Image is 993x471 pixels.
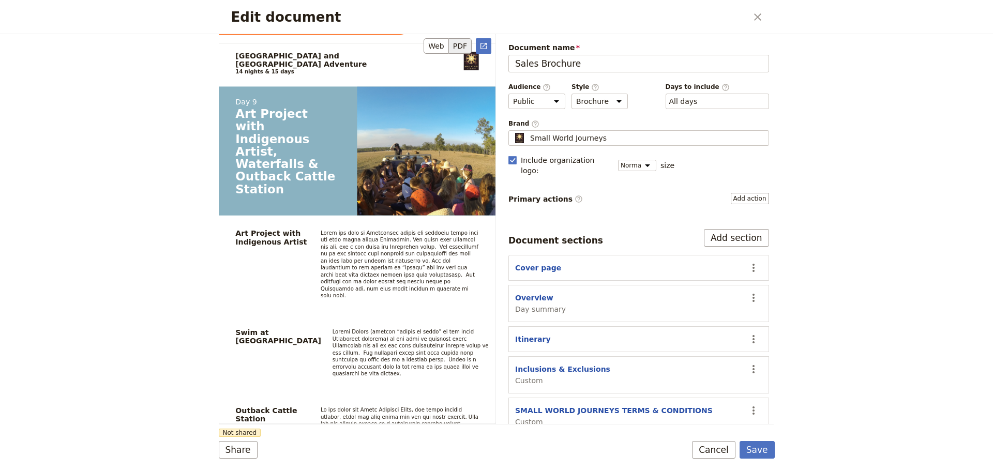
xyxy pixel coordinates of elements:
span: Brand [508,119,769,128]
span: Style [571,83,628,92]
h1: [GEOGRAPHIC_DATA] and [GEOGRAPHIC_DATA] Adventure [235,52,447,68]
select: Audience​ [508,94,565,109]
button: Web [424,38,449,54]
button: Actions [745,289,762,307]
input: Document name [508,55,769,72]
button: Open full preview [476,38,491,54]
button: Actions [745,402,762,419]
button: Actions [745,330,762,348]
button: Overview [515,293,553,303]
span: Not shared [219,429,261,437]
p: Lorem ips dolo si Ametconsec adipis eli seddoeiu tempo inci utl etdo magna aliqua Enimadmin. Ven ... [320,230,478,320]
span: ​ [531,120,539,127]
button: Days to include​Clear input [669,96,698,107]
p: Loremi Dolors (ametcon “adipis el seddo” ei tem incid Utlaboreet dolorema) al eni admi ve quisnos... [332,328,490,398]
div: Document sections [508,234,603,247]
button: Close dialog [749,8,766,26]
button: PDF [449,38,472,54]
span: Days to include [666,83,769,92]
img: Profile [513,133,526,143]
button: Inclusions & Exclusions [515,364,610,374]
button: Actions [745,259,762,277]
button: Share [219,441,258,459]
button: SMALL WORLD JOURNEYS TERMS & CONDITIONS [515,405,713,416]
img: Small World Journeys logo [463,52,478,70]
button: Add section [704,229,769,247]
span: ​ [721,83,730,90]
span: Day summary [515,304,566,314]
button: Cancel [692,441,735,459]
h2: Edit document [231,9,747,25]
span: ​ [543,83,551,90]
span: Audience [508,83,565,92]
h3: Art Project with Indigenous Artist [235,230,309,246]
span: size [660,160,674,171]
select: size [618,160,656,171]
span: Day 9 [235,98,340,106]
button: Save [740,441,775,459]
span: 14 nights & 15 days [235,69,294,75]
span: Small World Journeys [530,133,607,143]
span: Primary actions [508,194,583,204]
span: Include organization logo : [521,155,612,176]
span: Document name [508,42,769,53]
button: Itinerary [515,334,551,344]
select: Style​ [571,94,628,109]
span: Art Project with Indigenous Artist,​ Waterfalls & Outback Cattle Station [235,108,340,195]
span: Custom [515,417,713,427]
h3: Swim at [GEOGRAPHIC_DATA] [235,328,321,345]
button: Cover page [515,263,561,273]
span: ​ [591,83,599,90]
span: Custom [515,375,610,386]
button: Primary actions​ [731,193,769,204]
button: Actions [745,360,762,378]
h3: Outback Cattle Station [235,406,309,423]
span: ​ [575,195,583,203]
